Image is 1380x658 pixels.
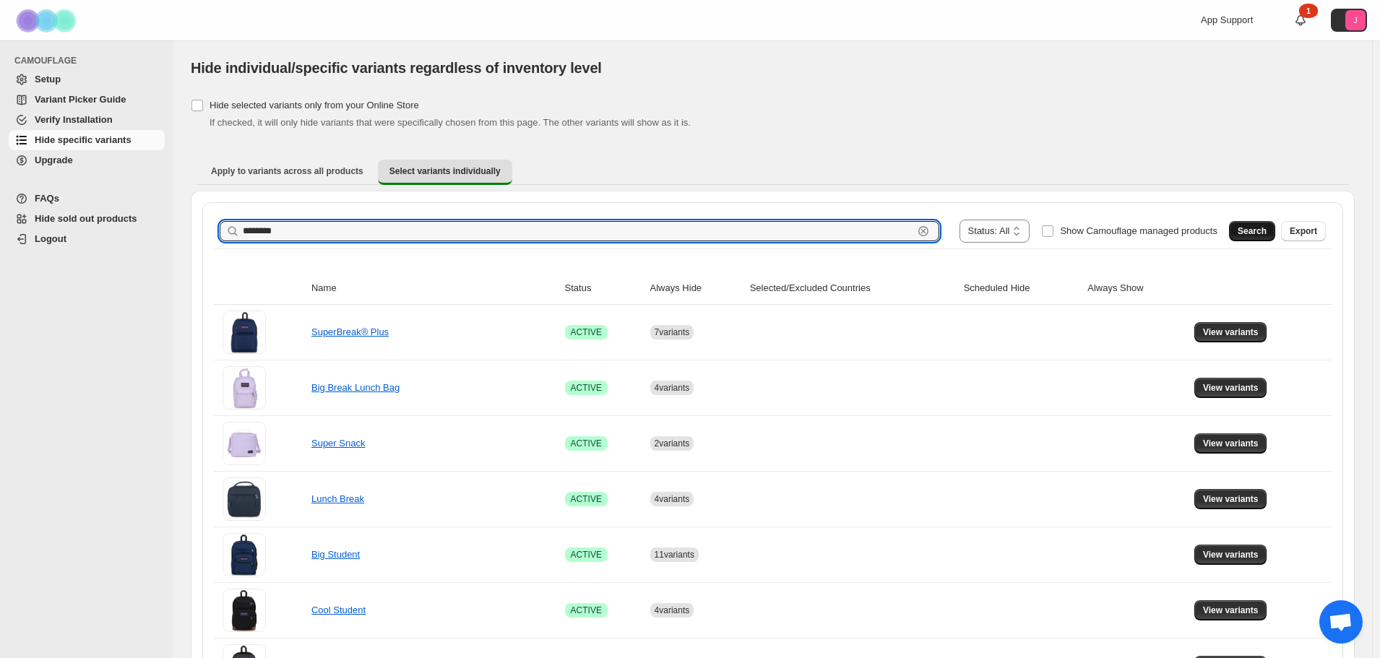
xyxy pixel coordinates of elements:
[199,160,375,183] button: Apply to variants across all products
[35,193,59,204] span: FAQs
[9,209,165,229] a: Hide sold out products
[571,605,602,616] span: ACTIVE
[655,605,690,615] span: 4 variants
[311,438,365,449] a: Super Snack
[1203,605,1259,616] span: View variants
[1194,378,1267,398] button: View variants
[1194,489,1267,509] button: View variants
[1293,13,1308,27] a: 1
[1331,9,1367,32] button: Avatar with initials J
[35,233,66,244] span: Logout
[389,165,501,177] span: Select variants individually
[1203,493,1259,505] span: View variants
[1194,600,1267,620] button: View variants
[959,272,1084,305] th: Scheduled Hide
[191,60,602,76] span: Hide individual/specific variants regardless of inventory level
[1203,326,1259,338] span: View variants
[12,1,84,40] img: Camouflage
[571,493,602,505] span: ACTIVE
[561,272,646,305] th: Status
[746,272,959,305] th: Selected/Excluded Countries
[655,438,690,449] span: 2 variants
[35,114,113,125] span: Verify Installation
[1201,14,1253,25] span: App Support
[35,94,126,105] span: Variant Picker Guide
[571,549,602,560] span: ACTIVE
[311,605,366,615] a: Cool Student
[1203,382,1259,394] span: View variants
[210,117,691,128] span: If checked, it will only hide variants that were specifically chosen from this page. The other va...
[1238,225,1267,237] span: Search
[9,69,165,90] a: Setup
[1194,433,1267,454] button: View variants
[307,272,561,305] th: Name
[1345,10,1366,30] span: Avatar with initials J
[210,100,419,111] span: Hide selected variants only from your Online Store
[1229,221,1275,241] button: Search
[9,150,165,170] a: Upgrade
[1203,438,1259,449] span: View variants
[571,382,602,394] span: ACTIVE
[1060,225,1217,236] span: Show Camouflage managed products
[9,90,165,110] a: Variant Picker Guide
[311,493,364,504] a: Lunch Break
[571,326,602,338] span: ACTIVE
[211,165,363,177] span: Apply to variants across all products
[9,110,165,130] a: Verify Installation
[9,189,165,209] a: FAQs
[1290,225,1317,237] span: Export
[35,74,61,85] span: Setup
[655,383,690,393] span: 4 variants
[1194,545,1267,565] button: View variants
[35,213,137,224] span: Hide sold out products
[1281,221,1326,241] button: Export
[646,272,746,305] th: Always Hide
[1353,16,1358,25] text: J
[378,160,512,185] button: Select variants individually
[655,327,690,337] span: 7 variants
[655,494,690,504] span: 4 variants
[9,130,165,150] a: Hide specific variants
[35,134,131,145] span: Hide specific variants
[311,326,389,337] a: SuperBreak® Plus
[1203,549,1259,560] span: View variants
[655,550,694,560] span: 11 variants
[1319,600,1363,644] a: Open chat
[1194,322,1267,342] button: View variants
[14,55,166,66] span: CAMOUFLAGE
[311,382,400,393] a: Big Break Lunch Bag
[571,438,602,449] span: ACTIVE
[311,549,360,560] a: Big Student
[1083,272,1190,305] th: Always Show
[1299,4,1318,18] div: 1
[916,224,931,238] button: Clear
[9,229,165,249] a: Logout
[35,155,73,165] span: Upgrade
